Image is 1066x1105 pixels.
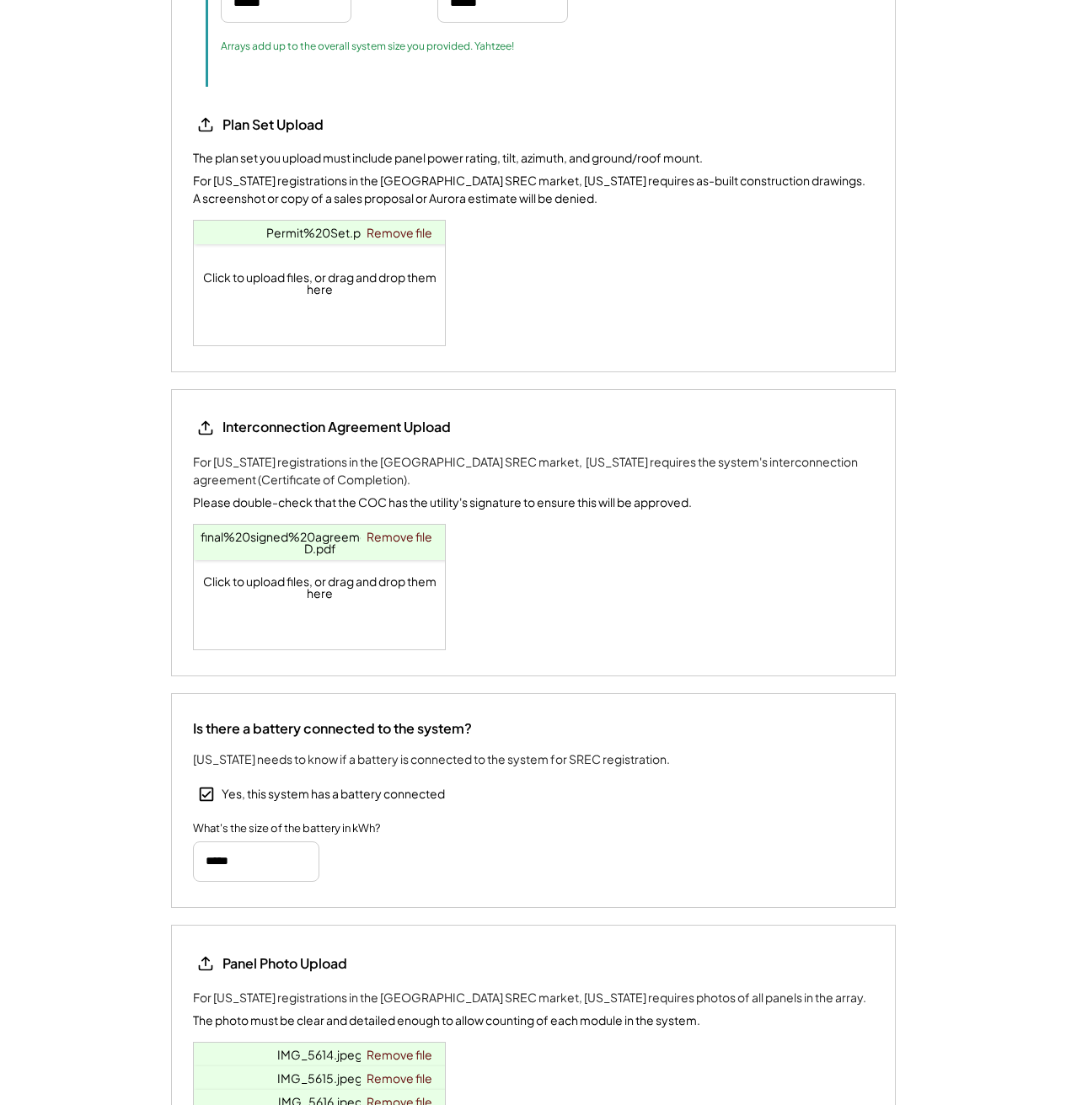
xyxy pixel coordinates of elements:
[193,820,380,837] div: What's the size of the battery in kWh?
[193,1012,700,1029] div: The photo must be clear and detailed enough to allow counting of each module in the system.
[193,989,866,1006] div: For [US_STATE] registrations in the [GEOGRAPHIC_DATA] SREC market, [US_STATE] requires photos of ...
[193,172,874,207] div: For [US_STATE] registrations in the [GEOGRAPHIC_DATA] SREC market, [US_STATE] requires as-built c...
[222,418,451,436] div: Interconnection Agreement Upload
[277,1047,362,1062] a: IMG_5614.jpeg
[201,529,439,556] a: final%20signed%20agreement%5B69%5D.pdf
[193,453,874,488] div: For [US_STATE] registrations in the [GEOGRAPHIC_DATA] SREC market, [US_STATE] requires the system...
[361,525,438,548] a: Remove file
[361,221,438,244] a: Remove file
[222,116,391,134] div: Plan Set Upload
[221,40,514,53] div: Arrays add up to the overall system size you provided. Yahtzee!
[194,525,447,649] div: Click to upload files, or drag and drop them here
[193,750,670,768] div: [US_STATE] needs to know if a battery is connected to the system for SREC registration.
[193,494,692,511] div: Please double-check that the COC has the utility's signature to ensure this will be approved.
[266,225,373,240] a: Permit%20Set.pdf
[193,150,703,167] div: The plan set you upload must include panel power rating, tilt, azimuth, and ground/roof mount.
[277,1070,362,1086] a: IMG_5615.jpeg
[222,954,347,973] div: Panel Photo Upload
[361,1043,438,1066] a: Remove file
[222,786,445,803] div: Yes, this system has a battery connected
[193,719,472,738] div: Is there a battery connected to the system?
[361,1066,438,1090] a: Remove file
[194,221,447,345] div: Click to upload files, or drag and drop them here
